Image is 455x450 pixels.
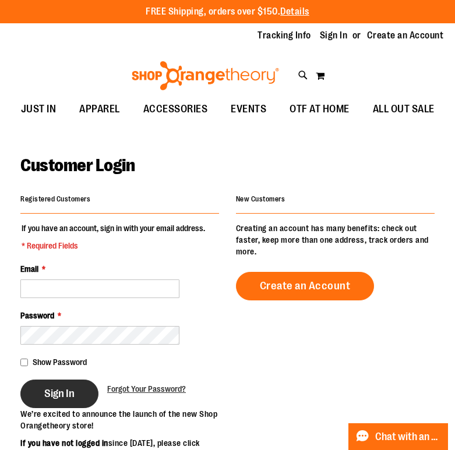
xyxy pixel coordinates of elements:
[20,222,206,251] legend: If you have an account, sign in with your email address.
[107,384,186,394] span: Forgot Your Password?
[258,29,311,42] a: Tracking Info
[33,357,87,367] span: Show Password
[20,438,108,448] strong: If you have not logged in
[260,279,351,292] span: Create an Account
[20,380,98,408] button: Sign In
[107,383,186,395] a: Forgot Your Password?
[21,96,57,122] span: JUST IN
[375,431,441,442] span: Chat with an Expert
[20,195,90,203] strong: Registered Customers
[22,240,205,251] span: * Required Fields
[44,387,75,400] span: Sign In
[20,155,135,175] span: Customer Login
[146,5,309,19] p: FREE Shipping, orders over $150.
[373,96,435,122] span: ALL OUT SALE
[231,96,266,122] span: EVENTS
[20,264,38,274] span: Email
[79,96,120,122] span: APPAREL
[236,195,285,203] strong: New Customers
[280,6,309,17] a: Details
[143,96,208,122] span: ACCESSORIES
[236,222,435,257] p: Creating an account has many benefits: check out faster, keep more than one address, track orders...
[290,96,350,122] span: OTF AT HOME
[130,61,281,90] img: Shop Orangetheory
[367,29,444,42] a: Create an Account
[236,272,375,300] a: Create an Account
[348,423,449,450] button: Chat with an Expert
[20,311,54,320] span: Password
[320,29,348,42] a: Sign In
[20,408,228,431] p: We’re excited to announce the launch of the new Shop Orangetheory store!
